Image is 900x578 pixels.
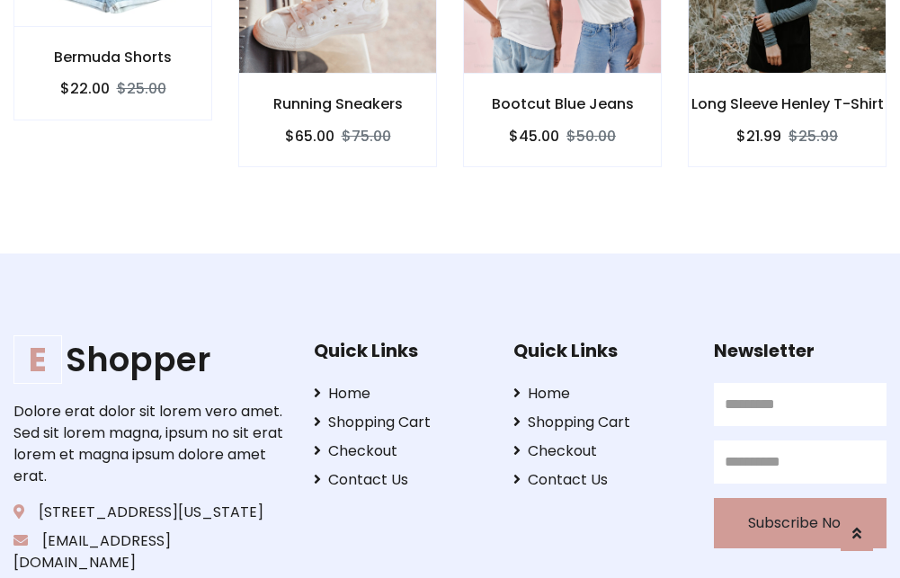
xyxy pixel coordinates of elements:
[513,440,686,462] a: Checkout
[13,401,286,487] p: Dolore erat dolor sit lorem vero amet. Sed sit lorem magna, ipsum no sit erat lorem et magna ipsu...
[513,469,686,491] a: Contact Us
[314,412,486,433] a: Shopping Cart
[314,340,486,361] h5: Quick Links
[13,335,62,384] span: E
[714,340,887,361] h5: Newsletter
[13,530,286,574] p: [EMAIL_ADDRESS][DOMAIN_NAME]
[13,340,286,379] a: EShopper
[314,440,486,462] a: Checkout
[789,126,838,147] del: $25.99
[736,128,781,145] h6: $21.99
[13,502,286,523] p: [STREET_ADDRESS][US_STATE]
[342,126,391,147] del: $75.00
[566,126,616,147] del: $50.00
[13,340,286,379] h1: Shopper
[464,95,661,112] h6: Bootcut Blue Jeans
[509,128,559,145] h6: $45.00
[117,78,166,99] del: $25.00
[60,80,110,97] h6: $22.00
[285,128,334,145] h6: $65.00
[314,469,486,491] a: Contact Us
[689,95,886,112] h6: Long Sleeve Henley T-Shirt
[314,383,486,405] a: Home
[714,498,887,548] button: Subscribe Now
[513,412,686,433] a: Shopping Cart
[239,95,436,112] h6: Running Sneakers
[513,383,686,405] a: Home
[14,49,211,66] h6: Bermuda Shorts
[513,340,686,361] h5: Quick Links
